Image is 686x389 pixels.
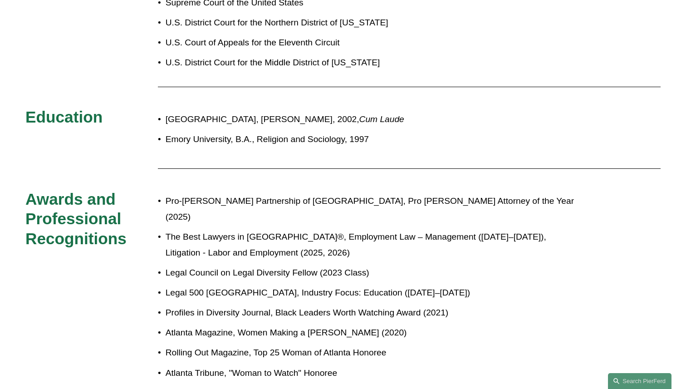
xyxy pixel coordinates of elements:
p: Pro-[PERSON_NAME] Partnership of [GEOGRAPHIC_DATA], Pro [PERSON_NAME] Attorney of the Year (2025) [166,193,581,225]
p: [GEOGRAPHIC_DATA], [PERSON_NAME], 2002, [166,112,581,128]
p: Legal Council on Legal Diversity Fellow (2023 Class) [166,265,581,281]
p: U.S. District Court for the Northern District of [US_STATE] [166,15,396,31]
p: Rolling Out Magazine, Top 25 Woman of Atlanta Honoree [166,345,581,361]
em: Cum Laude [359,114,404,124]
p: U.S. Court of Appeals for the Eleventh Circuit [166,35,396,51]
span: Education [25,108,103,126]
p: Atlanta Tribune, "Woman to Watch" Honoree [166,365,581,381]
span: Awards and Professional Recognitions [25,190,127,247]
p: Atlanta Magazine, Women Making a [PERSON_NAME] (2020) [166,325,581,341]
p: The Best Lawyers in [GEOGRAPHIC_DATA]®, Employment Law – Management ([DATE]–[DATE]), Litigation -... [166,229,581,261]
p: Emory University, B.A., Religion and Sociology, 1997 [166,132,581,148]
a: Search this site [608,373,671,389]
p: Profiles in Diversity Journal, Black Leaders Worth Watching Award (2021) [166,305,581,321]
p: U.S. District Court for the Middle District of [US_STATE] [166,55,396,71]
p: Legal 500 [GEOGRAPHIC_DATA], Industry Focus: Education ([DATE]–[DATE]) [166,285,581,301]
